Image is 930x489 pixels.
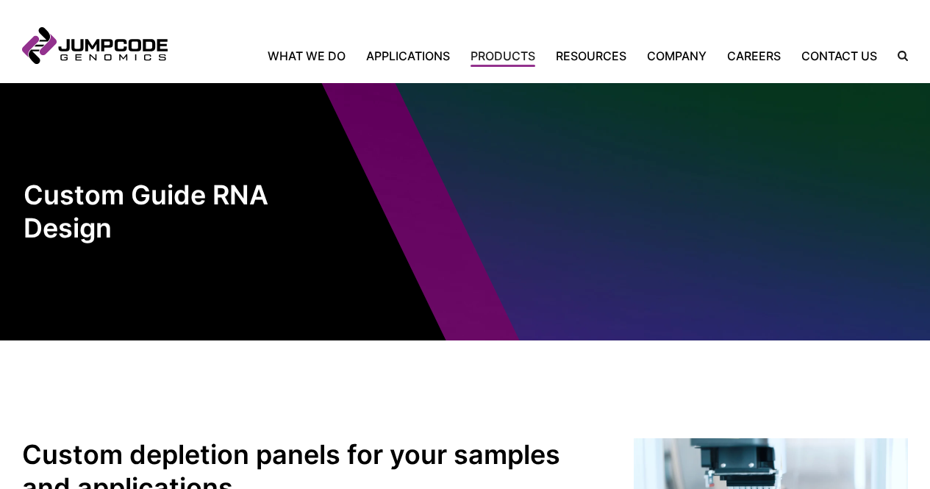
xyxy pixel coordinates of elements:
[637,47,717,65] a: Company
[791,47,887,65] a: Contact Us
[546,47,637,65] a: Resources
[717,47,791,65] a: Careers
[24,179,270,245] h1: Custom Guide RNA Design
[460,47,546,65] a: Products
[887,51,908,61] label: Search the site.
[356,47,460,65] a: Applications
[268,47,356,65] a: What We Do
[168,47,887,65] nav: Primary Navigation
